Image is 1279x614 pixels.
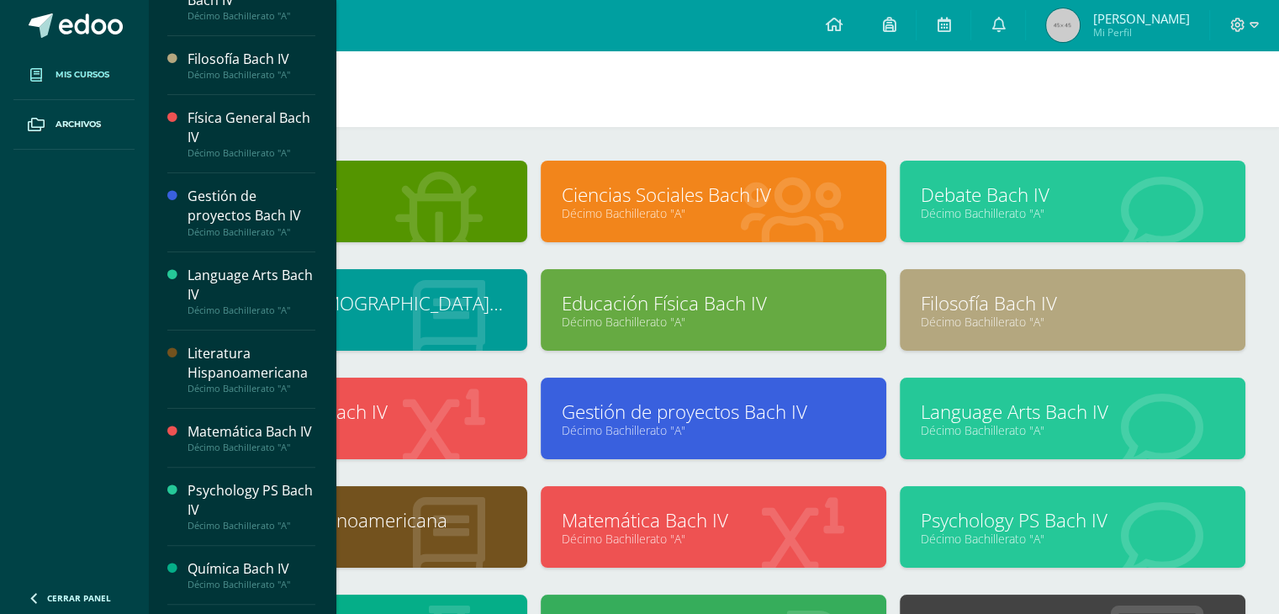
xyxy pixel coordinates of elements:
a: Psychology PS Bach IV [921,507,1224,533]
a: Física General Bach IVDécimo Bachillerato "A" [188,109,315,159]
a: Física General Bach IV [203,399,506,425]
div: Décimo Bachillerato "A" [188,442,315,453]
a: Educación Física Bach IV [562,290,865,316]
a: Gestión de proyectos Bach IVDécimo Bachillerato "A" [188,187,315,237]
a: Archivos [13,100,135,150]
a: Psychology PS Bach IVDécimo Bachillerato "A" [188,481,315,532]
span: Cerrar panel [47,592,111,604]
span: Mis cursos [55,68,109,82]
a: Décimo Bachillerato "A" [203,531,506,547]
a: Debate Bach IV [921,182,1224,208]
div: Décimo Bachillerato "A" [188,226,315,238]
a: Biología Bach IV [203,182,506,208]
a: Matemática Bach IVDécimo Bachillerato "A" [188,422,315,453]
div: Décimo Bachillerato "A" [188,10,315,22]
a: Décimo Bachillerato "A" [921,422,1224,438]
div: Décimo Bachillerato "A" [188,304,315,316]
div: Décimo Bachillerato "A" [188,383,315,394]
a: Literatura Hispanoamericana [203,507,506,533]
a: Décimo Bachillerato "A" [203,422,506,438]
a: Filosofía Bach IVDécimo Bachillerato "A" [188,50,315,81]
a: Décimo Bachillerato "A" [921,314,1224,330]
div: Décimo Bachillerato "A" [188,520,315,532]
div: Física General Bach IV [188,109,315,147]
a: Décimo Bachillerato "A" [562,531,865,547]
a: Décimo Bachillerato "A" [562,422,865,438]
div: Décimo Bachillerato "A" [188,69,315,81]
div: Language Arts Bach IV [188,266,315,304]
div: Literatura Hispanoamericana [188,344,315,383]
a: Mis cursos [13,50,135,100]
a: Language Arts Bach IV [921,399,1224,425]
a: Ciencias Sociales Bach IV [562,182,865,208]
a: Química Bach IVDécimo Bachillerato "A" [188,559,315,590]
a: Décimo Bachillerato "A" [203,314,506,330]
a: Literatura HispanoamericanaDécimo Bachillerato "A" [188,344,315,394]
div: Décimo Bachillerato "A" [188,579,315,590]
a: Décimo Bachillerato "A" [562,205,865,221]
a: Décimo Bachillerato "A" [921,531,1224,547]
a: Décimo Bachillerato "A" [203,205,506,221]
div: Química Bach IV [188,559,315,579]
div: Décimo Bachillerato "A" [188,147,315,159]
a: Language Arts Bach IVDécimo Bachillerato "A" [188,266,315,316]
div: Psychology PS Bach IV [188,481,315,520]
a: Matemática Bach IV [562,507,865,533]
a: Décimo Bachillerato "A" [562,314,865,330]
span: Archivos [55,118,101,131]
img: 45x45 [1046,8,1080,42]
a: Filosofía Bach IV [921,290,1224,316]
span: Mi Perfil [1092,25,1189,40]
a: Gestión de proyectos Bach IV [562,399,865,425]
div: Matemática Bach IV [188,422,315,442]
a: Décimo Bachillerato "A" [921,205,1224,221]
span: [PERSON_NAME] [1092,10,1189,27]
div: Filosofía Bach IV [188,50,315,69]
div: Gestión de proyectos Bach IV [188,187,315,225]
a: Educación [DEMOGRAPHIC_DATA][PERSON_NAME] IV [203,290,506,316]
